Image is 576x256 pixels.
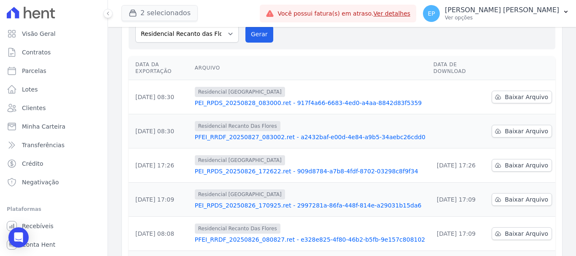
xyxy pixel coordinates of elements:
[22,104,46,112] span: Clientes
[129,183,191,217] td: [DATE] 17:09
[3,155,104,172] a: Crédito
[505,127,548,135] span: Baixar Arquivo
[195,133,427,141] a: PFEI_RRDF_20250827_083002.ret - a2432baf-e00d-4e84-a9b5-34aebc26cdd0
[3,81,104,98] a: Lotes
[492,193,552,206] a: Baixar Arquivo
[3,174,104,191] a: Negativação
[430,217,488,251] td: [DATE] 17:09
[3,62,104,79] a: Parcelas
[492,91,552,103] a: Baixar Arquivo
[129,56,191,80] th: Data da Exportação
[22,159,43,168] span: Crédito
[505,195,548,204] span: Baixar Arquivo
[195,167,427,175] a: PEI_RPDS_20250826_172622.ret - 909d8784-a7b8-4fdf-8702-03298c8f9f34
[277,9,410,18] span: Você possui fatura(s) em atraso.
[121,5,198,21] button: 2 selecionados
[428,11,435,16] span: EP
[445,14,559,21] p: Ver opções
[22,48,51,57] span: Contratos
[22,122,65,131] span: Minha Carteira
[8,227,29,248] div: Open Intercom Messenger
[195,87,285,97] span: Residencial [GEOGRAPHIC_DATA]
[3,25,104,42] a: Visão Geral
[416,2,576,25] button: EP [PERSON_NAME] [PERSON_NAME] Ver opções
[492,159,552,172] a: Baixar Arquivo
[430,183,488,217] td: [DATE] 17:09
[129,114,191,148] td: [DATE] 08:30
[3,236,104,253] a: Conta Hent
[22,240,55,249] span: Conta Hent
[505,93,548,101] span: Baixar Arquivo
[22,141,65,149] span: Transferências
[191,56,430,80] th: Arquivo
[129,80,191,114] td: [DATE] 08:30
[430,148,488,183] td: [DATE] 17:26
[195,235,427,244] a: PFEI_RRDF_20250826_080827.ret - e328e825-4f80-46b2-b5fb-9e157c808102
[195,121,280,131] span: Residencial Recanto Das Flores
[505,161,548,170] span: Baixar Arquivo
[129,148,191,183] td: [DATE] 17:26
[3,218,104,234] a: Recebíveis
[430,56,488,80] th: Data de Download
[22,67,46,75] span: Parcelas
[195,189,285,199] span: Residencial [GEOGRAPHIC_DATA]
[195,201,427,210] a: PEI_RPDS_20250826_170925.ret - 2997281a-86fa-448f-814e-a29031b15da6
[22,85,38,94] span: Lotes
[7,204,101,214] div: Plataformas
[445,6,559,14] p: [PERSON_NAME] [PERSON_NAME]
[195,155,285,165] span: Residencial [GEOGRAPHIC_DATA]
[374,10,411,17] a: Ver detalhes
[3,100,104,116] a: Clientes
[195,224,280,234] span: Residencial Recanto Das Flores
[22,222,54,230] span: Recebíveis
[505,229,548,238] span: Baixar Arquivo
[22,30,56,38] span: Visão Geral
[492,125,552,137] a: Baixar Arquivo
[3,137,104,154] a: Transferências
[3,44,104,61] a: Contratos
[195,99,427,107] a: PEI_RPDS_20250828_083000.ret - 917f4a66-6683-4ed0-a4aa-8842d83f5359
[129,217,191,251] td: [DATE] 08:08
[492,227,552,240] a: Baixar Arquivo
[245,26,273,43] button: Gerar
[3,118,104,135] a: Minha Carteira
[22,178,59,186] span: Negativação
